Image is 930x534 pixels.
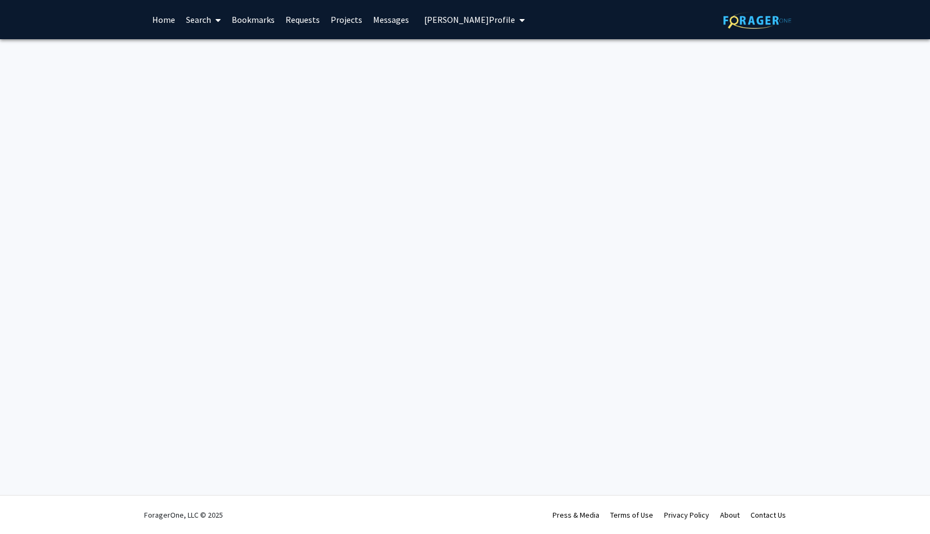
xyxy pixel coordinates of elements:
[664,510,709,520] a: Privacy Policy
[610,510,653,520] a: Terms of Use
[723,12,791,29] img: ForagerOne Logo
[751,510,786,520] a: Contact Us
[325,1,368,39] a: Projects
[226,1,280,39] a: Bookmarks
[720,510,740,520] a: About
[368,1,414,39] a: Messages
[424,14,515,25] span: [PERSON_NAME] Profile
[181,1,226,39] a: Search
[144,496,223,534] div: ForagerOne, LLC © 2025
[280,1,325,39] a: Requests
[147,1,181,39] a: Home
[553,510,599,520] a: Press & Media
